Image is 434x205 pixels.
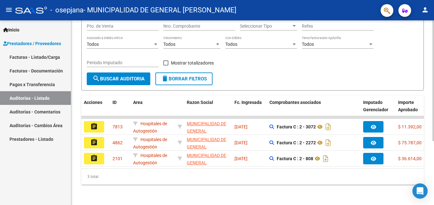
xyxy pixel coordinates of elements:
[92,75,100,82] mat-icon: search
[361,96,396,124] datatable-header-cell: Imputado Gerenciador
[187,120,229,133] div: - 30999000874
[50,3,84,17] span: - osepjana
[324,122,332,132] i: Descargar documento
[277,124,316,129] strong: Factura C : 2 - 3072
[322,154,330,164] i: Descargar documento
[267,96,361,124] datatable-header-cell: Comprobantes asociados
[187,100,213,105] span: Razon Social
[398,124,422,129] span: $ 11.392,00
[84,100,102,105] span: Acciones
[90,123,98,130] mat-icon: assignment
[421,6,429,14] mat-icon: person
[87,42,99,47] span: Todos
[412,183,428,199] div: Open Intercom Messenger
[163,42,175,47] span: Todos
[90,139,98,146] mat-icon: assignment
[187,153,226,173] span: MUNICIPALIDAD DE GENERAL [PERSON_NAME]
[133,153,167,165] span: Hospitales de Autogestión
[5,6,13,14] mat-icon: menu
[232,96,267,124] datatable-header-cell: Fc. Ingresada
[133,137,167,149] span: Hospitales de Autogestión
[269,100,321,105] span: Comprobantes asociados
[187,121,226,141] span: MUNICIPALIDAD DE GENERAL [PERSON_NAME]
[155,72,213,85] button: Borrar Filtros
[187,137,226,157] span: MUNICIPALIDAD DE GENERAL [PERSON_NAME]
[131,96,175,124] datatable-header-cell: Area
[225,42,237,47] span: Todos
[234,140,248,145] span: [DATE]
[234,100,262,105] span: Fc. Ingresada
[302,42,314,47] span: Todos
[90,154,98,162] mat-icon: assignment
[81,169,424,185] div: 3 total
[112,140,123,145] span: 4862
[171,59,214,67] span: Mostrar totalizadores
[133,121,167,133] span: Hospitales de Autogestión
[112,124,123,129] span: 7813
[396,96,431,124] datatable-header-cell: Importe Aprobado
[398,100,418,112] span: Importe Aprobado
[363,100,388,112] span: Imputado Gerenciador
[234,124,248,129] span: [DATE]
[112,100,117,105] span: ID
[3,40,61,47] span: Prestadores / Proveedores
[161,76,207,82] span: Borrar Filtros
[184,96,232,124] datatable-header-cell: Razon Social
[187,136,229,149] div: - 30999000874
[84,3,236,17] span: - MUNICIPALIDAD DE GENERAL [PERSON_NAME]
[133,100,143,105] span: Area
[161,75,169,82] mat-icon: delete
[112,156,123,161] span: 2101
[277,156,313,161] strong: Factura C : 2 - 808
[277,140,316,145] strong: Factura C : 2 - 2272
[234,156,248,161] span: [DATE]
[398,140,422,145] span: $ 75.787,00
[92,76,145,82] span: Buscar Auditoria
[398,156,422,161] span: $ 36.614,00
[81,96,110,124] datatable-header-cell: Acciones
[87,72,150,85] button: Buscar Auditoria
[187,152,229,165] div: - 30999000874
[110,96,131,124] datatable-header-cell: ID
[240,24,291,29] span: Seleccionar Tipo
[324,138,332,148] i: Descargar documento
[3,26,19,33] span: Inicio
